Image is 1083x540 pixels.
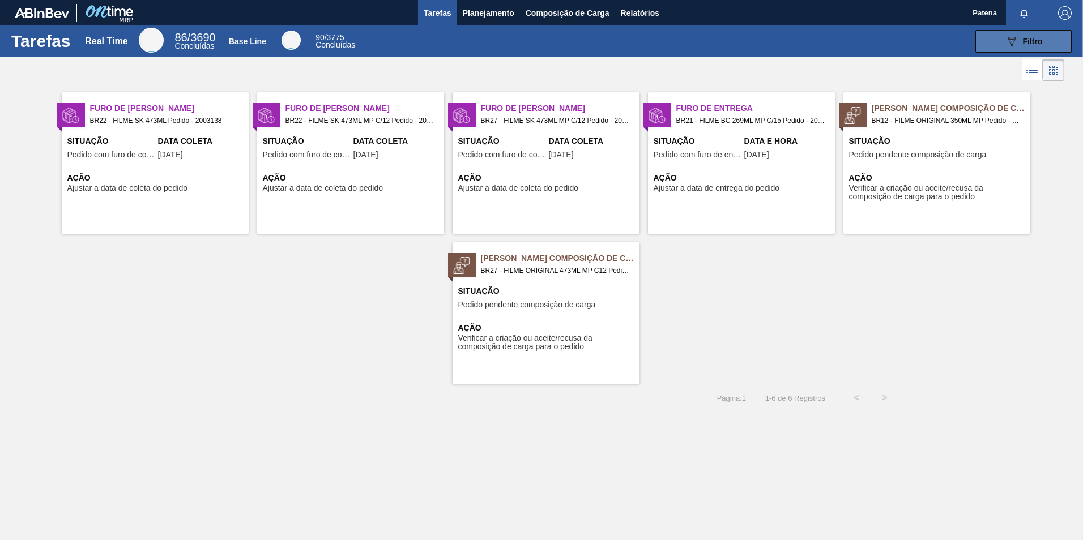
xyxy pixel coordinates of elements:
span: Furo de Entrega [676,102,835,114]
span: Verificar a criação ou aceite/recusa da composição de carga para o pedido [458,334,637,352]
div: Real Time [85,36,127,46]
img: status [62,107,79,124]
span: 12/09/2025 [549,151,574,159]
div: Base Line [282,31,301,50]
h1: Tarefas [11,35,71,48]
span: Verificar a criação ou aceite/recusa da composição de carga para o pedido [849,184,1027,202]
span: Planejamento [463,6,514,20]
span: Pedido com furo de coleta [263,151,351,159]
span: Ajustar a data de coleta do pedido [67,184,188,192]
span: 12/09/2025 [353,151,378,159]
img: status [258,107,275,124]
span: Data Coleta [353,135,441,147]
div: Base Line [229,37,266,46]
span: Data Coleta [158,135,246,147]
span: 14/09/2025, [744,151,769,159]
span: Furo de Coleta [90,102,249,114]
span: Pedido Aguardando Composição de Carga [481,252,639,264]
span: Furo de Coleta [285,102,444,114]
span: Situação [458,135,546,147]
button: Notificações [1006,5,1042,21]
span: BR22 - FILME SK 473ML Pedido - 2003138 [90,114,240,127]
span: 90 [315,33,325,42]
span: BR22 - FILME SK 473ML MP C/12 Pedido - 2007314 [285,114,435,127]
div: Real Time [139,28,164,53]
span: Situação [849,135,1027,147]
span: Ajustar a data de entrega do pedido [654,184,780,192]
span: Data Coleta [549,135,637,147]
span: Situação [263,135,351,147]
span: Situação [458,285,637,297]
div: Visão em Lista [1022,59,1043,81]
span: Pedido com furo de coleta [67,151,155,159]
button: Filtro [975,30,1072,53]
span: Página : 1 [717,394,746,402]
span: Ação [458,322,637,334]
span: Tarefas [424,6,451,20]
span: / 3775 [315,33,344,42]
span: 1 - 6 de 6 Registros [763,394,825,402]
img: status [844,107,861,124]
span: Composição de Carga [526,6,609,20]
span: Pedido pendente composição de carga [458,301,596,309]
span: Concluídas [174,41,214,50]
div: Visão em Cards [1043,59,1064,81]
span: Relatórios [621,6,659,20]
span: Pedido pendente composição de carga [849,151,987,159]
span: Ação [654,172,832,184]
img: status [649,107,666,124]
img: status [453,107,470,124]
span: / 3690 [174,31,215,44]
span: Situação [67,135,155,147]
span: Ação [263,172,441,184]
span: Pedido com furo de entrega [654,151,741,159]
span: Ação [67,172,246,184]
span: Data e Hora [744,135,832,147]
div: Base Line [315,34,355,49]
span: 86 [174,31,187,44]
span: Concluídas [315,40,355,49]
div: Real Time [174,33,215,50]
img: Logout [1058,6,1072,20]
span: Pedido com furo de coleta [458,151,546,159]
button: < [842,384,871,412]
button: > [871,384,899,412]
span: Furo de Coleta [481,102,639,114]
img: status [453,257,470,274]
span: BR27 - FILME SK 473ML MP C/12 Pedido - 2007313 [481,114,630,127]
span: Ajustar a data de coleta do pedido [263,184,383,192]
span: Filtro [1023,37,1043,46]
span: BR21 - FILME BC 269ML MP C/15 Pedido - 2007510 [676,114,826,127]
span: BR12 - FILME ORIGINAL 350ML MP Pedido - 2025638 [872,114,1021,127]
span: Situação [654,135,741,147]
span: Pedido Aguardando Composição de Carga [872,102,1030,114]
span: Ajustar a data de coleta do pedido [458,184,579,192]
span: Ação [849,172,1027,184]
span: 12/09/2025 [158,151,183,159]
img: TNhmsLtSVTkK8tSr43FrP2fwEKptu5GPRR3wAAAABJRU5ErkJggg== [15,8,69,18]
span: BR27 - FILME ORIGINAL 473ML MP C12 Pedido - 2027735 [481,264,630,277]
span: Ação [458,172,637,184]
